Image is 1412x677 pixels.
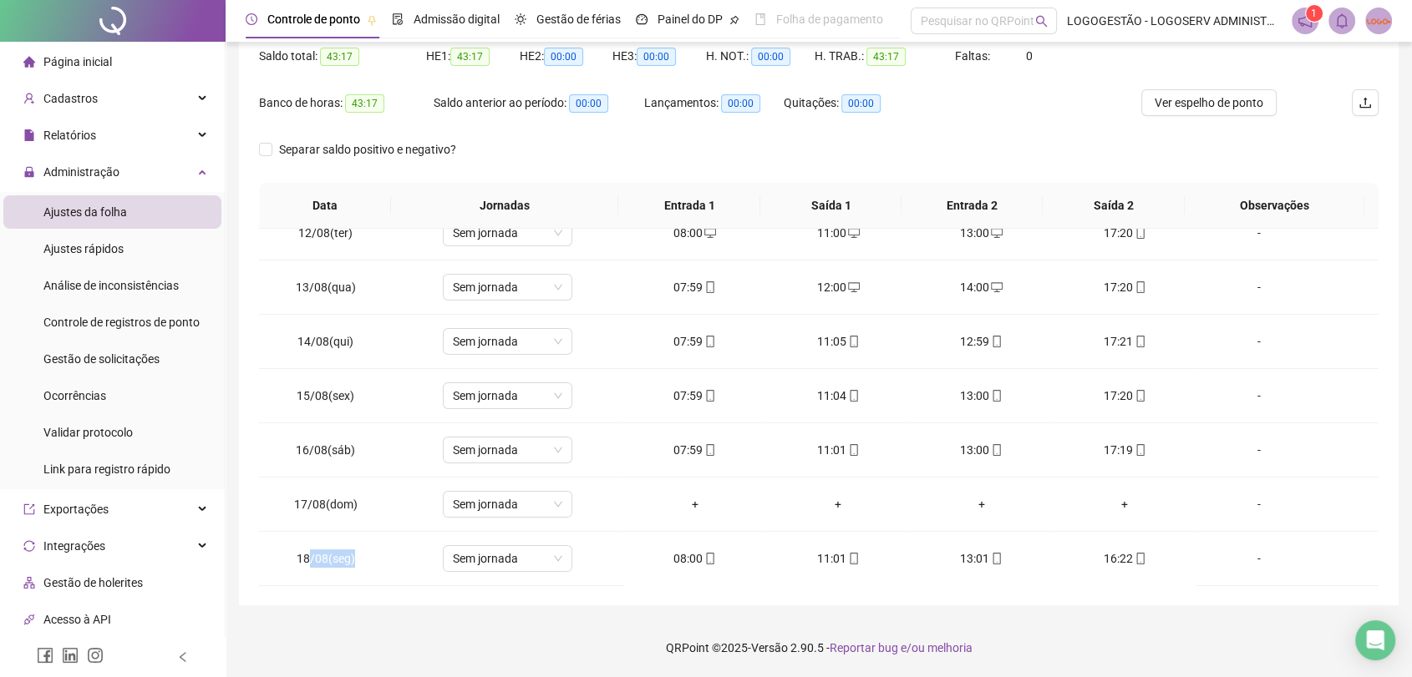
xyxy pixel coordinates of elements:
div: - [1210,278,1308,296]
span: mobile [989,390,1003,402]
div: 17:20 [1066,224,1182,242]
span: Gestão de solicitações [43,352,160,366]
th: Entrada 2 [902,183,1043,229]
div: HE 3: [612,47,706,66]
div: Saldo anterior ao período: [434,93,643,113]
div: Lançamentos: [644,93,785,113]
span: linkedin [62,647,79,664]
div: 17:21 [1066,332,1182,351]
span: Link para registro rápido [43,462,170,476]
span: 18/08(seg) [297,552,355,565]
span: mobile [703,444,716,456]
th: Entrada 1 [618,183,759,229]
span: file [23,129,35,141]
span: user-add [23,93,35,104]
footer: QRPoint © 2025 - 2.90.5 - [226,619,1412,677]
span: 15/08(sex) [297,389,354,402]
span: 00:00 [637,48,676,66]
span: LOGOGESTÃO - LOGOSERV ADMINISTRAÇÃO DE CONDOMINIOS [1067,12,1282,30]
div: 11:04 [780,386,896,405]
span: Sem jornada [453,546,562,571]
div: + [1066,495,1182,513]
th: Saída 2 [1043,183,1184,229]
span: Ajustes da folha [43,205,127,219]
span: notification [1298,13,1313,28]
span: Observações [1198,196,1351,215]
span: mobile [703,390,716,402]
span: bell [1334,13,1349,28]
button: Ver espelho de ponto [1141,89,1277,116]
div: 13:00 [923,386,1039,405]
div: 11:05 [780,332,896,351]
div: Banco de horas: [259,93,434,113]
span: mobile [703,553,716,564]
div: 11:00 [780,224,896,242]
div: Quitações: [784,93,924,113]
span: Gestão de férias [536,13,621,26]
span: lock [23,166,35,178]
div: 07:59 [637,441,753,459]
span: mobile [1133,553,1146,564]
span: Controle de registros de ponto [43,316,200,329]
span: Painel do DP [658,13,723,26]
span: Versão [751,641,788,654]
span: Sem jornada [453,275,562,300]
span: Sem jornada [453,492,562,517]
div: 07:59 [637,386,753,405]
span: left [177,651,189,663]
div: - [1210,441,1308,459]
div: 17:20 [1066,278,1182,296]
div: - [1210,549,1308,568]
span: instagram [87,647,104,664]
div: Saldo total: [259,47,426,66]
th: Observações [1185,183,1364,229]
span: upload [1359,96,1372,109]
div: 07:59 [637,332,753,351]
div: 14:00 [923,278,1039,296]
span: Folha de pagamento [776,13,883,26]
span: 00:00 [544,48,583,66]
span: Análise de inconsistências [43,279,179,292]
div: HE 1: [426,47,520,66]
span: Integrações [43,539,105,553]
div: - [1210,386,1308,405]
span: Relatórios [43,129,96,142]
div: H. TRAB.: [815,47,955,66]
span: 17/08(dom) [294,498,358,511]
span: mobile [989,553,1003,564]
span: mobile [846,553,860,564]
span: mobile [846,444,860,456]
span: search [1035,15,1048,28]
span: Gestão de holerites [43,576,143,589]
span: 16/08(sáb) [296,443,355,457]
span: pushpin [729,15,739,25]
span: Faltas: [954,49,992,63]
div: 08:00 [637,549,753,568]
th: Jornadas [391,183,619,229]
span: api [23,614,35,625]
span: Ver espelho de ponto [1155,93,1263,112]
div: 16:22 [1066,549,1182,568]
span: export [23,503,35,515]
span: Sem jornada [453,383,562,408]
span: mobile [1133,336,1146,347]
span: Ajustes rápidos [43,242,124,255]
div: 11:01 [780,441,896,459]
span: Cadastros [43,92,98,105]
span: mobile [1133,227,1146,239]
div: 07:59 [637,278,753,296]
span: desktop [846,281,860,293]
span: mobile [989,336,1003,347]
div: Open Intercom Messenger [1355,620,1395,660]
div: 13:00 [923,441,1039,459]
div: + [923,495,1039,513]
span: Separar saldo positivo e negativo? [272,140,463,159]
span: dashboard [636,13,648,25]
span: Sem jornada [453,329,562,354]
span: Sem jornada [453,220,562,245]
span: desktop [846,227,860,239]
div: 13:00 [923,224,1039,242]
div: - [1210,332,1308,351]
span: 43:17 [450,48,490,66]
div: 13:01 [923,549,1039,568]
